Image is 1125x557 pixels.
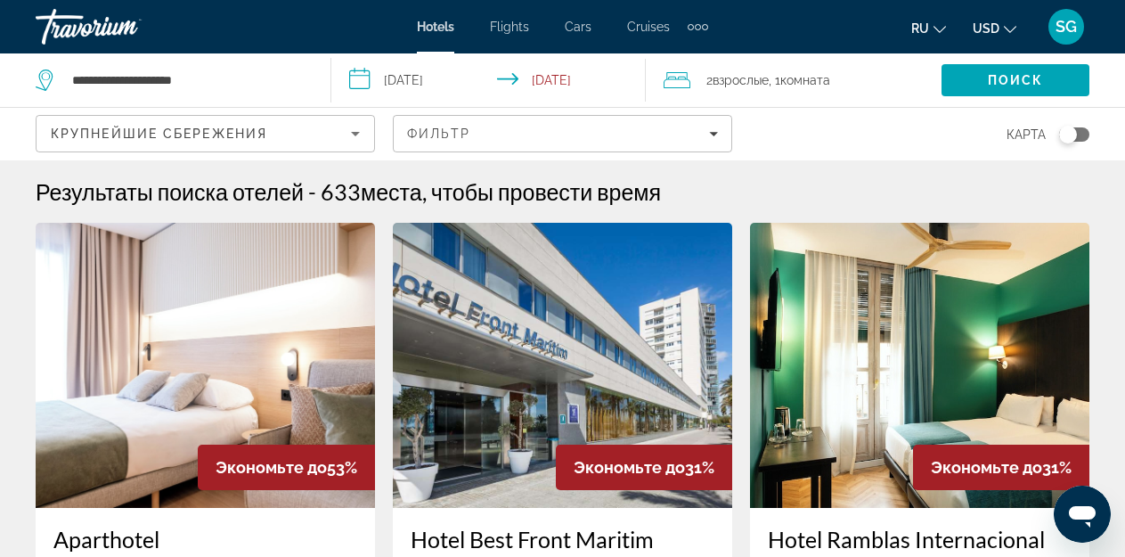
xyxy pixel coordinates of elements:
[393,223,732,508] img: Hotel Best Front Maritim
[490,20,529,34] a: Flights
[1046,127,1089,143] button: Toggle map
[216,458,327,477] span: Экономьте до
[750,223,1089,508] img: Hotel Ramblas Internacional
[706,68,769,93] span: 2
[411,526,714,553] a: Hotel Best Front Maritim
[70,67,304,94] input: Search hotel destination
[417,20,454,34] a: Hotels
[911,15,946,41] button: Change language
[51,123,360,144] mat-select: Sort by
[973,21,999,36] span: USD
[36,223,375,508] img: Aparthotel Atenea Calabria
[1043,8,1089,45] button: User Menu
[574,458,685,477] span: Экономьте до
[646,53,942,107] button: Travelers: 2 adults, 0 children
[688,12,708,41] button: Extra navigation items
[1056,18,1077,36] span: SG
[931,458,1042,477] span: Экономьте до
[36,4,214,50] a: Travorium
[913,445,1089,490] div: 31%
[198,445,375,490] div: 53%
[321,178,661,205] h2: 633
[393,115,732,152] button: Filters
[769,68,830,93] span: , 1
[556,445,732,490] div: 31%
[713,73,769,87] span: Взрослые
[911,21,929,36] span: ru
[36,178,304,205] h1: Результаты поиска отелей
[988,73,1044,87] span: Поиск
[942,64,1089,96] button: Search
[361,178,661,205] span: места, чтобы провести время
[331,53,645,107] button: Select check in and out date
[407,127,471,141] span: Фильтр
[768,526,1072,553] a: Hotel Ramblas Internacional
[1054,486,1111,543] iframe: Кнопка, открывающая окно обмена сообщениями; идет разговор
[51,127,267,141] span: Крупнейшие сбережения
[308,178,316,205] span: -
[565,20,591,34] a: Cars
[973,15,1016,41] button: Change currency
[627,20,670,34] a: Cruises
[1007,122,1046,147] span: карта
[780,73,830,87] span: Комната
